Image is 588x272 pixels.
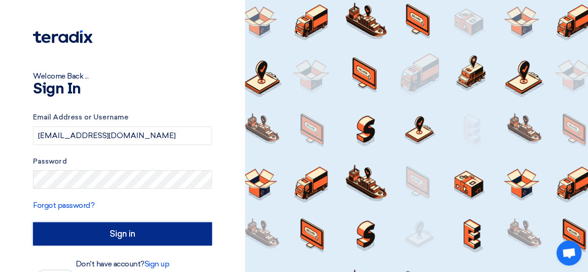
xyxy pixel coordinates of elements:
a: Open chat [556,240,581,265]
a: Sign up [145,259,170,268]
label: Password [33,156,212,167]
label: Email Address or Username [33,112,212,123]
input: Enter your business email or username [33,126,212,145]
input: Sign in [33,222,212,245]
div: Don't have account? [33,259,212,270]
img: Teradix logo [33,30,92,43]
h1: Sign In [33,82,212,97]
div: Welcome Back ... [33,71,212,82]
a: Forgot password? [33,201,94,210]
